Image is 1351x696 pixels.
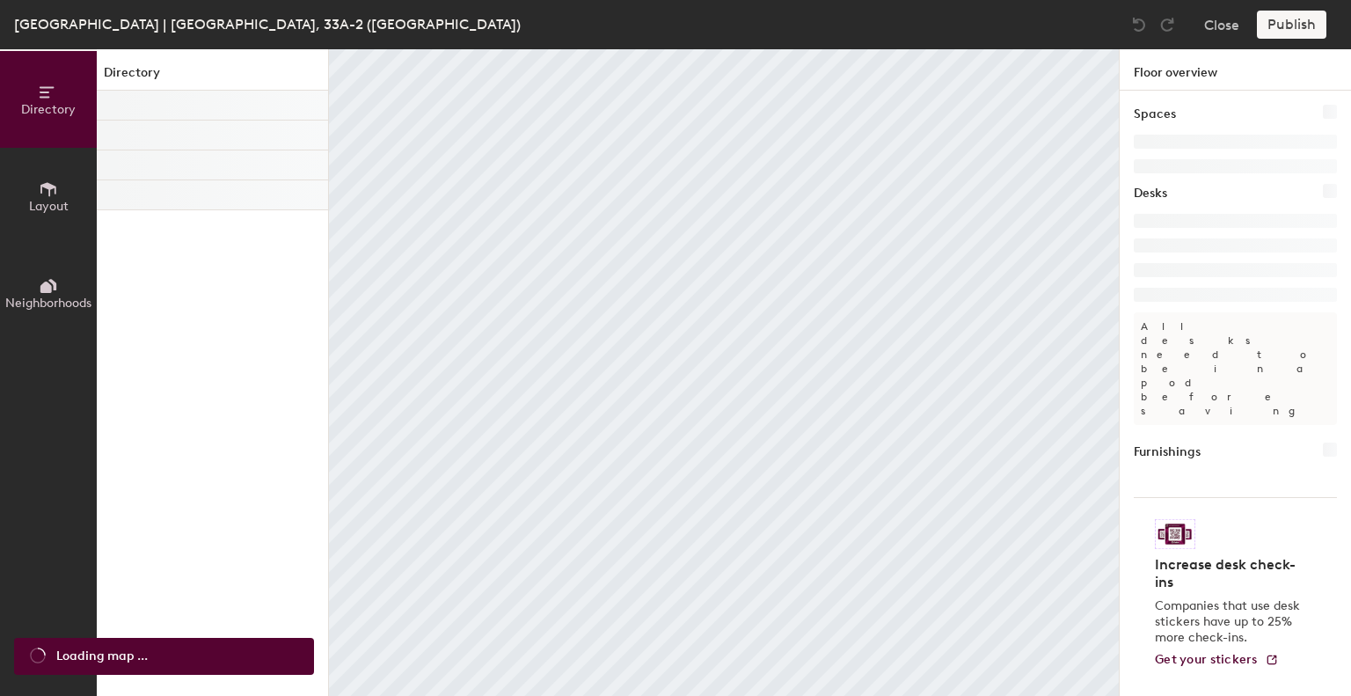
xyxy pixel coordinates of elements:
h1: Furnishings [1134,443,1201,462]
h4: Increase desk check-ins [1155,556,1305,591]
p: All desks need to be in a pod before saving [1134,312,1337,425]
span: Loading map ... [56,647,148,666]
h1: Spaces [1134,105,1176,124]
h1: Directory [97,63,328,91]
div: [GEOGRAPHIC_DATA] | [GEOGRAPHIC_DATA], 33A-2 ([GEOGRAPHIC_DATA]) [14,13,521,35]
canvas: Map [329,49,1119,696]
span: Neighborhoods [5,296,91,311]
h1: Desks [1134,184,1167,203]
span: Layout [29,199,69,214]
span: Directory [21,102,76,117]
img: Sticker logo [1155,519,1195,549]
a: Get your stickers [1155,653,1279,668]
img: Undo [1130,16,1148,33]
p: Companies that use desk stickers have up to 25% more check-ins. [1155,598,1305,646]
img: Redo [1158,16,1176,33]
h1: Floor overview [1120,49,1351,91]
span: Get your stickers [1155,652,1258,667]
button: Close [1204,11,1239,39]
